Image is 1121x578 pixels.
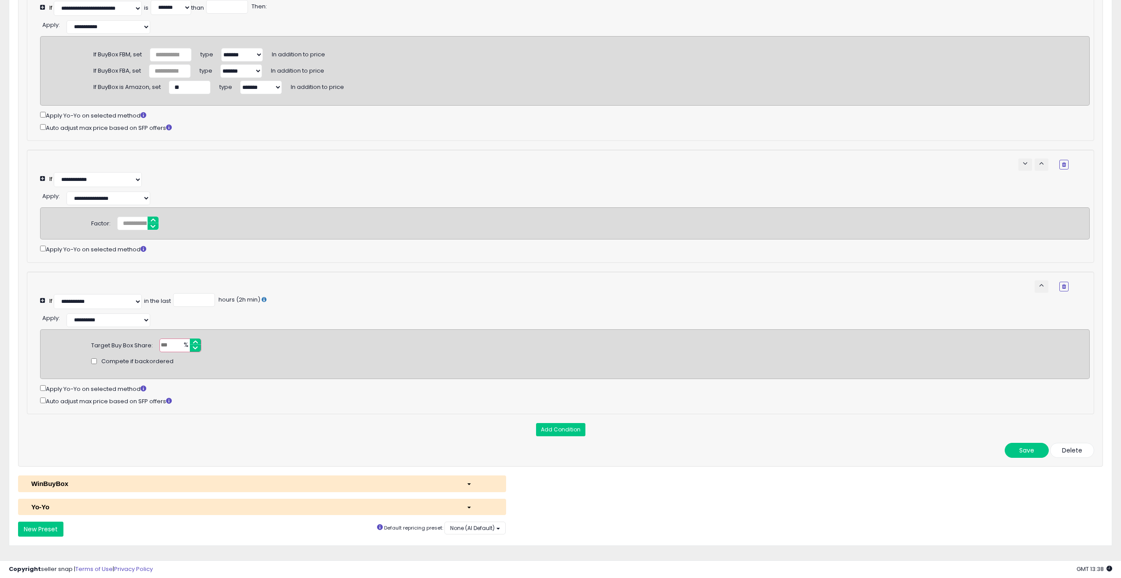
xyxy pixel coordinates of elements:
[219,80,232,91] span: type
[1005,443,1049,458] button: Save
[9,565,153,574] div: seller snap | |
[1035,280,1048,293] button: keyboard_arrow_up
[1062,162,1066,167] i: Remove Condition
[1077,565,1112,573] span: 2025-10-9 13:38 GMT
[40,244,1090,254] div: Apply Yo-Yo on selected method
[450,524,495,532] span: None (AI Default)
[536,423,585,436] button: Add Condition
[1037,159,1046,168] span: keyboard_arrow_up
[18,499,506,515] button: Yo-Yo
[25,502,460,512] div: Yo-Yo
[1021,159,1029,168] span: keyboard_arrow_down
[40,383,1090,394] div: Apply Yo-Yo on selected method
[42,21,59,29] span: Apply
[191,4,204,12] div: than
[1050,443,1094,458] button: Delete
[91,217,111,228] div: Factor:
[144,4,148,12] div: is
[1037,281,1046,290] span: keyboard_arrow_up
[1018,158,1032,171] button: keyboard_arrow_down
[42,189,60,201] div: :
[40,396,1090,406] div: Auto adjust max price based on SFP offers
[250,2,267,11] span: Then:
[18,522,63,537] button: New Preset
[200,47,213,59] span: type
[42,311,60,323] div: :
[93,48,142,59] div: If BuyBox FBM, set
[9,565,41,573] strong: Copyright
[384,524,443,531] small: Default repricing preset:
[25,479,460,488] div: WinBuyBox
[1035,158,1048,171] button: keyboard_arrow_up
[291,80,344,91] span: In addition to price
[40,122,1090,133] div: Auto adjust max price based on SFP offers
[178,339,192,352] span: %
[91,339,153,350] div: Target Buy Box Share:
[75,565,113,573] a: Terms of Use
[42,18,60,29] div: :
[101,357,174,366] span: Compete if backordered
[42,314,59,322] span: Apply
[272,47,325,59] span: In addition to price
[1062,284,1066,289] i: Remove Condition
[144,297,171,306] div: in the last
[114,565,153,573] a: Privacy Policy
[217,295,260,304] span: hours (2h min)
[200,63,212,75] span: type
[271,63,324,75] span: In addition to price
[42,192,59,200] span: Apply
[18,475,506,492] button: WinBuyBox
[444,522,506,534] button: None (AI Default)
[93,80,161,92] div: If BuyBox is Amazon, set
[93,64,141,75] div: If BuyBox FBA, set
[40,110,1090,120] div: Apply Yo-Yo on selected method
